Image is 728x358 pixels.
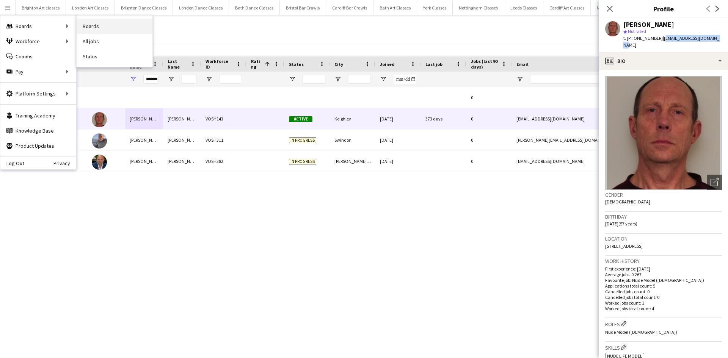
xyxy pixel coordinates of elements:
[466,87,512,108] div: 0
[168,58,187,70] span: Last Name
[163,108,201,129] div: [PERSON_NAME]
[334,76,341,83] button: Open Filter Menu
[330,108,375,129] div: Keighley
[453,0,504,15] button: Nottingham Classes
[605,76,722,190] img: Crew avatar or photo
[163,130,201,150] div: [PERSON_NAME]
[605,266,722,272] p: First experience: [DATE]
[605,235,722,242] h3: Location
[334,61,343,67] span: City
[330,151,375,172] div: [PERSON_NAME]-on-[PERSON_NAME]
[125,108,163,129] div: [PERSON_NAME]
[201,151,246,172] div: VOSH382
[605,277,722,283] p: Favourite job: Nude Model ([DEMOGRAPHIC_DATA])
[543,0,591,15] button: Cardiff Art Classes
[289,159,316,164] span: In progress
[229,0,280,15] button: Bath Dance Classes
[605,294,722,300] p: Cancelled jobs total count: 0
[115,0,173,15] button: Brighton Dance Classes
[168,76,174,83] button: Open Filter Menu
[605,300,722,306] p: Worked jobs count: 1
[0,19,76,34] div: Boards
[707,175,722,190] div: Open photos pop-in
[380,76,387,83] button: Open Filter Menu
[373,0,417,15] button: Bath Art Classes
[66,0,115,15] button: London Art Classes
[605,329,677,335] span: Nude Model ([DEMOGRAPHIC_DATA])
[504,0,543,15] button: Leeds Classes
[599,52,728,70] div: Bio
[623,35,663,41] span: t. [PHONE_NUMBER]
[591,0,642,15] button: Manchester Classes
[605,243,643,249] span: [STREET_ADDRESS]
[471,58,498,70] span: Jobs (last 90 days)
[330,130,375,150] div: Swindon
[206,76,212,83] button: Open Filter Menu
[394,75,416,84] input: Joined Filter Input
[289,76,296,83] button: Open Filter Menu
[628,28,646,34] span: Not rated
[303,75,325,84] input: Status Filter Input
[163,151,201,172] div: [PERSON_NAME]
[623,35,719,48] span: | [EMAIL_ADDRESS][DOMAIN_NAME]
[0,138,76,153] a: Product Updates
[0,86,76,101] div: Platform Settings
[219,75,242,84] input: Workforce ID Filter Input
[16,0,66,15] button: Brighton Art classes
[125,151,163,172] div: [PERSON_NAME]
[425,61,442,67] span: Last job
[605,343,722,351] h3: Skills
[173,0,229,15] button: London Dance Classes
[201,108,246,129] div: VOSH143
[466,151,512,172] div: 0
[375,108,421,129] div: [DATE]
[605,306,722,311] p: Worked jobs total count: 4
[375,130,421,150] div: [DATE]
[0,108,76,123] a: Training Academy
[605,221,637,227] span: [DATE] (57 years)
[289,61,304,67] span: Status
[289,138,316,143] span: In progress
[380,61,395,67] span: Joined
[92,155,107,170] img: stephen payne
[125,130,163,150] div: [PERSON_NAME]
[605,289,722,294] p: Cancelled jobs count: 0
[466,130,512,150] div: 0
[605,283,722,289] p: Applications total count: 5
[417,0,453,15] button: York Classes
[512,108,664,129] div: [EMAIL_ADDRESS][DOMAIN_NAME]
[0,64,76,79] div: Pay
[77,34,152,49] a: All jobs
[599,4,728,14] h3: Profile
[466,108,512,129] div: 0
[77,49,152,64] a: Status
[280,0,326,15] button: Bristol Bar Crawls
[206,58,233,70] span: Workforce ID
[605,213,722,220] h3: Birthday
[201,130,246,150] div: VOSH311
[0,123,76,138] a: Knowledge Base
[348,75,371,84] input: City Filter Input
[143,75,158,84] input: First Name Filter Input
[605,199,650,205] span: [DEMOGRAPHIC_DATA]
[605,258,722,264] h3: Work history
[251,58,262,70] span: Rating
[130,76,136,83] button: Open Filter Menu
[0,49,76,64] a: Comms
[0,34,76,49] div: Workforce
[181,75,196,84] input: Last Name Filter Input
[92,133,107,149] img: Stephen Lydon
[512,151,664,172] div: [EMAIL_ADDRESS][DOMAIN_NAME]
[512,130,664,150] div: [PERSON_NAME][EMAIL_ADDRESS][DOMAIN_NAME]
[623,21,674,28] div: [PERSON_NAME]
[516,61,529,67] span: Email
[92,112,107,127] img: Stephen Haigh
[516,76,523,83] button: Open Filter Menu
[530,75,659,84] input: Email Filter Input
[289,116,312,122] span: Active
[326,0,373,15] button: Cardiff Bar Crawls
[53,160,76,166] a: Privacy
[421,108,466,129] div: 373 days
[605,272,722,277] p: Average jobs: 0.267
[77,19,152,34] a: Boards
